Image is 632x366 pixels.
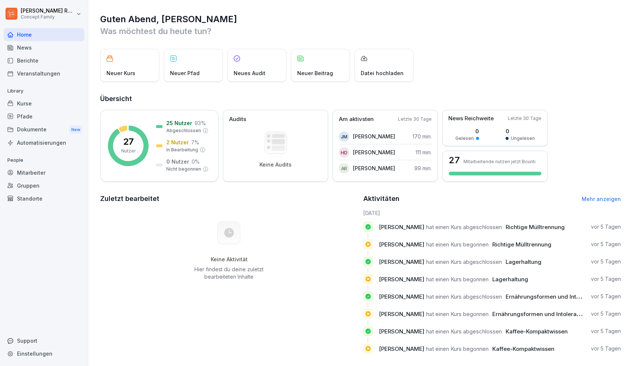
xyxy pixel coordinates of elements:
[426,328,502,335] span: hat einen Kurs abgeschlossen
[414,164,432,172] p: 99 min.
[4,347,84,360] a: Einstellungen
[492,276,528,283] span: Lagerhaltung
[121,148,136,154] p: Nutzer
[492,345,554,352] span: Kaffee-Kompaktwissen
[4,192,84,205] div: Standorte
[4,136,84,149] a: Automatisierungen
[492,241,551,248] span: Richtige Mülltrennung
[591,310,621,318] p: vor 5 Tagen
[166,147,198,153] p: In Bearbeitung
[192,266,266,281] p: Hier findest du deine zuletzt bearbeiteten Inhalte
[166,127,201,134] p: Abgeschlossen
[191,158,200,165] p: 0 %
[582,196,621,202] a: Mehr anzeigen
[379,293,424,300] span: [PERSON_NAME]
[426,310,489,318] span: hat einen Kurs begonnen
[166,138,189,146] p: 2 Nutzer
[4,123,84,137] div: Dokumente
[4,179,84,192] a: Gruppen
[591,258,621,265] p: vor 5 Tagen
[379,224,424,231] span: [PERSON_NAME]
[69,125,82,134] div: New
[353,132,395,140] p: [PERSON_NAME]
[192,256,266,263] h5: Keine Aktivität
[21,8,75,14] p: [PERSON_NAME] Rausch
[379,345,424,352] span: [PERSON_NAME]
[508,115,541,122] p: Letzte 30 Tage
[506,328,568,335] span: Kaffee-Kompaktwissen
[426,224,502,231] span: hat einen Kurs abgeschlossen
[591,345,621,352] p: vor 5 Tagen
[426,293,502,300] span: hat einen Kurs abgeschlossen
[426,276,489,283] span: hat einen Kurs begonnen
[170,69,200,77] p: Neuer Pfad
[4,166,84,179] a: Mitarbeiter
[363,194,400,204] h2: Aktivitäten
[591,223,621,231] p: vor 5 Tagen
[123,137,134,146] p: 27
[4,97,84,110] a: Kurse
[379,258,424,265] span: [PERSON_NAME]
[379,328,424,335] span: [PERSON_NAME]
[506,127,535,135] p: 0
[21,14,75,20] p: Concept Family
[100,13,621,25] h1: Guten Abend, [PERSON_NAME]
[591,293,621,300] p: vor 5 Tagen
[455,127,479,135] p: 0
[339,163,349,174] div: AR
[100,25,621,37] p: Was möchtest du heute tun?
[106,69,135,77] p: Neuer Kurs
[353,164,395,172] p: [PERSON_NAME]
[4,54,84,67] div: Berichte
[455,135,474,142] p: Gelesen
[4,67,84,80] a: Veranstaltungen
[191,138,199,146] p: 7 %
[412,132,432,140] p: 170 min.
[426,241,489,248] span: hat einen Kurs begonnen
[506,258,541,265] span: Lagerhaltung
[506,224,565,231] span: Richtige Mülltrennung
[426,345,489,352] span: hat einen Kurs begonnen
[591,241,621,248] p: vor 5 Tagen
[4,334,84,347] div: Support
[511,135,535,142] p: Ungelesen
[591,275,621,283] p: vor 5 Tagen
[100,194,358,204] h2: Zuletzt bearbeitet
[4,28,84,41] a: Home
[379,241,424,248] span: [PERSON_NAME]
[229,115,246,124] p: Audits
[297,69,333,77] p: Neuer Beitrag
[339,147,349,158] div: HD
[353,148,395,156] p: [PERSON_NAME]
[339,131,349,142] div: JM
[194,119,206,127] p: 93 %
[492,310,618,318] span: Ernährungsformen und Intoleranzen verstehen
[448,114,494,123] p: News Reichweite
[379,276,424,283] span: [PERSON_NAME]
[339,115,374,124] p: Am aktivsten
[361,69,404,77] p: Datei hochladen
[591,328,621,335] p: vor 5 Tagen
[4,154,84,166] p: People
[166,158,189,165] p: 0 Nutzer
[234,69,265,77] p: Neues Audit
[398,116,432,122] p: Letzte 30 Tage
[100,94,621,104] h2: Übersicht
[363,209,621,217] h6: [DATE]
[4,110,84,123] a: Pfade
[166,119,192,127] p: 25 Nutzer
[449,156,460,165] h3: 27
[166,166,201,172] p: Nicht begonnen
[506,293,631,300] span: Ernährungsformen und Intoleranzen verstehen
[4,41,84,54] a: News
[415,148,432,156] p: 111 min.
[4,85,84,97] p: Library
